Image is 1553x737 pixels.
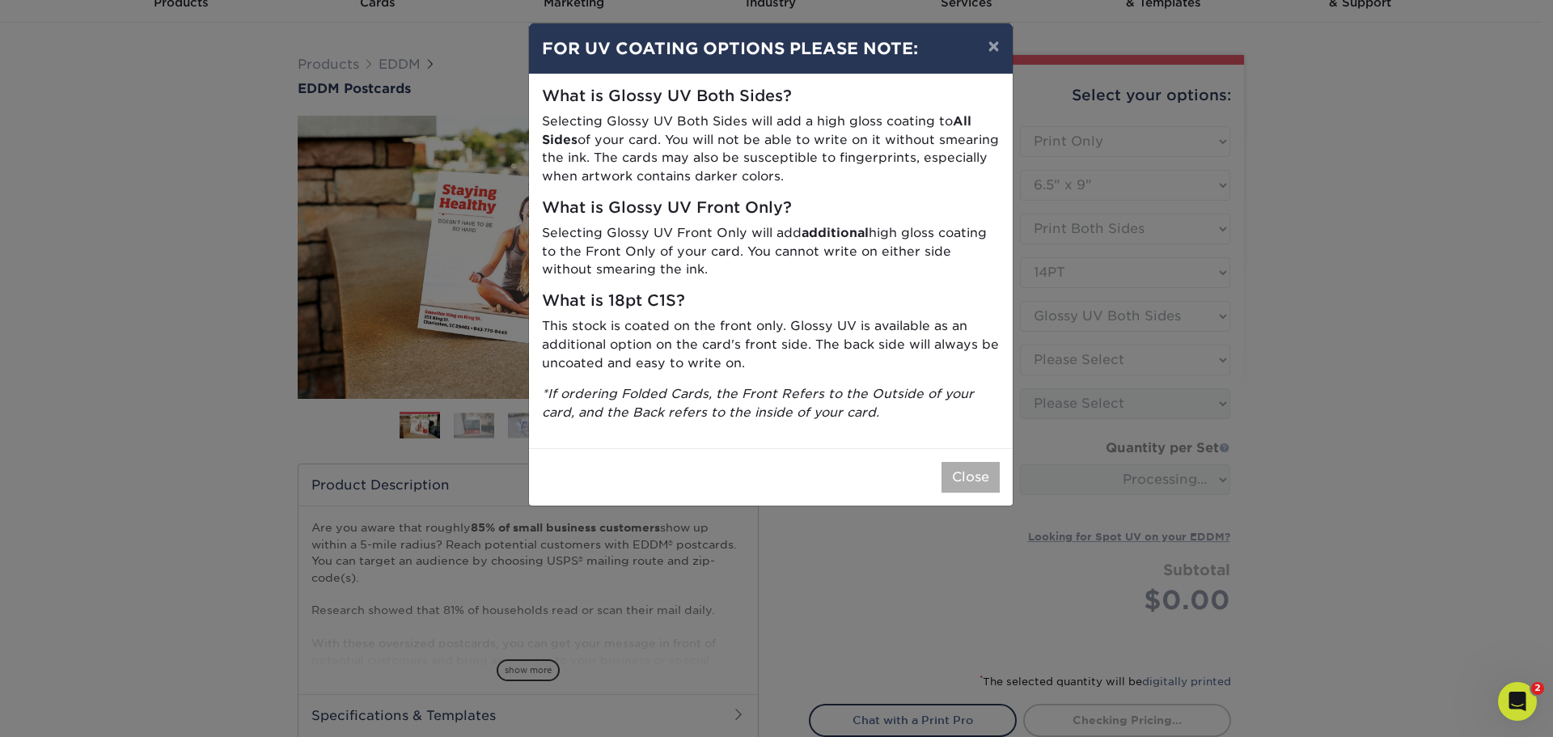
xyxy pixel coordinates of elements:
[542,113,971,147] strong: All Sides
[975,23,1012,69] button: ×
[1498,682,1537,721] iframe: Intercom live chat
[802,225,869,240] strong: additional
[542,112,1000,186] p: Selecting Glossy UV Both Sides will add a high gloss coating to of your card. You will not be abl...
[542,317,1000,372] p: This stock is coated on the front only. Glossy UV is available as an additional option on the car...
[942,462,1000,493] button: Close
[542,199,1000,218] h5: What is Glossy UV Front Only?
[542,292,1000,311] h5: What is 18pt C1S?
[542,224,1000,279] p: Selecting Glossy UV Front Only will add high gloss coating to the Front Only of your card. You ca...
[1531,682,1544,695] span: 2
[542,87,1000,106] h5: What is Glossy UV Both Sides?
[542,386,974,420] i: *If ordering Folded Cards, the Front Refers to the Outside of your card, and the Back refers to t...
[542,36,1000,61] h4: FOR UV COATING OPTIONS PLEASE NOTE:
